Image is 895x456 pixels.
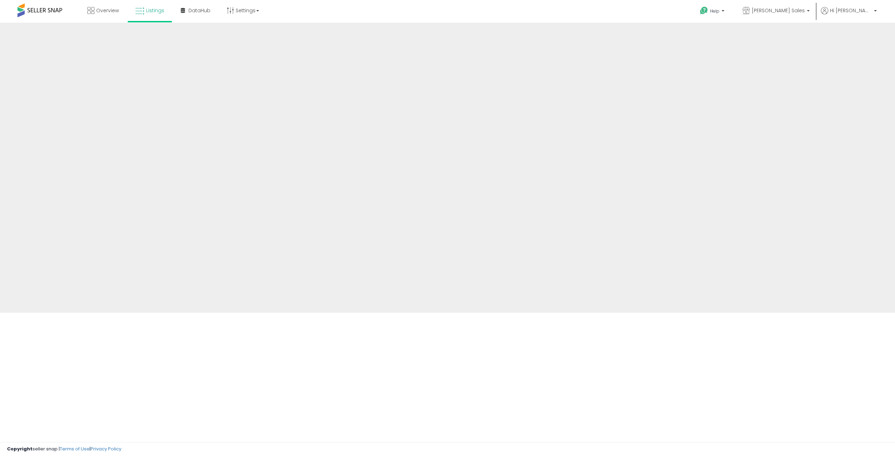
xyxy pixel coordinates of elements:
[830,7,872,14] span: Hi [PERSON_NAME]
[821,7,877,23] a: Hi [PERSON_NAME]
[146,7,164,14] span: Listings
[188,7,210,14] span: DataHub
[700,6,708,15] i: Get Help
[710,8,719,14] span: Help
[752,7,805,14] span: [PERSON_NAME] Sales
[694,1,731,23] a: Help
[96,7,119,14] span: Overview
